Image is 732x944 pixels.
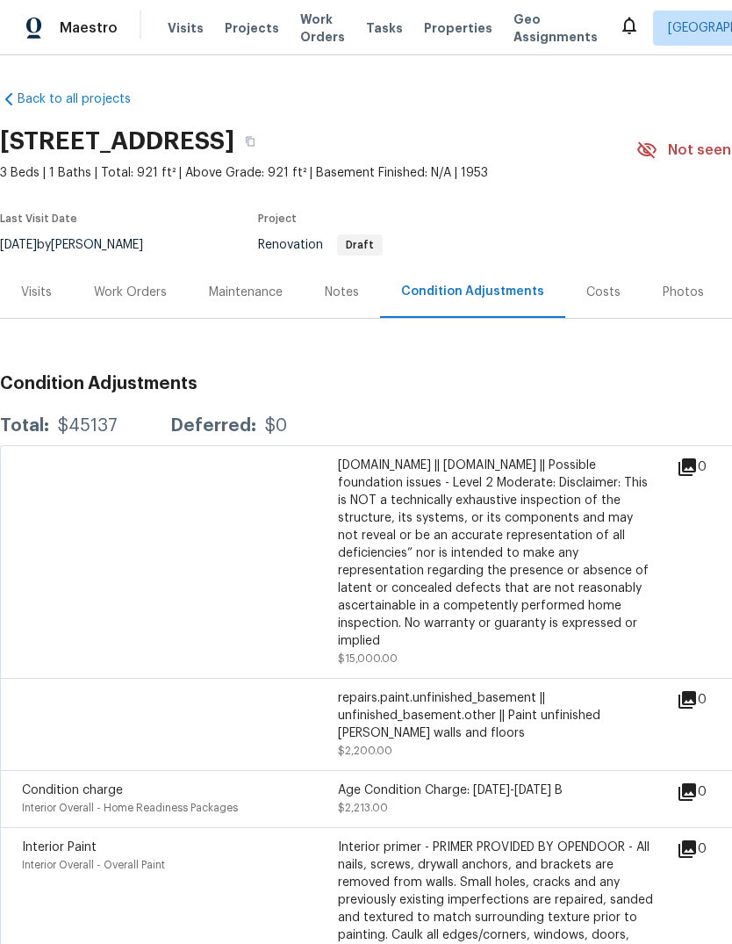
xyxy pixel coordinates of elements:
span: Projects [225,19,279,37]
button: Copy Address [234,126,266,157]
span: Geo Assignments [513,11,598,46]
div: $45137 [58,417,118,435]
span: Condition charge [22,784,123,796]
span: Work Orders [300,11,345,46]
span: Renovation [258,239,383,251]
span: Properties [424,19,492,37]
div: repairs.paint.unfinished_basement || unfinished_basement.other || Paint unfinished [PERSON_NAME] ... [338,689,654,742]
span: Interior Overall - Overall Paint [22,860,165,870]
div: Work Orders [94,284,167,301]
span: $2,213.00 [338,803,388,813]
div: Maintenance [209,284,283,301]
div: Notes [325,284,359,301]
span: Interior Overall - Home Readiness Packages [22,803,238,813]
span: Project [258,213,297,224]
span: $15,000.00 [338,653,398,664]
span: Tasks [366,22,403,34]
div: Deferred: [170,417,256,435]
div: $0 [265,417,287,435]
div: Photos [663,284,704,301]
div: Condition Adjustments [401,283,544,300]
span: $2,200.00 [338,746,392,756]
span: Interior Paint [22,841,97,854]
span: Maestro [60,19,118,37]
div: Visits [21,284,52,301]
div: Costs [586,284,621,301]
div: Age Condition Charge: [DATE]-[DATE] B [338,782,654,799]
span: Draft [339,240,381,250]
span: Visits [168,19,204,37]
div: [DOMAIN_NAME] || [DOMAIN_NAME] || Possible foundation issues - Level 2 Moderate: Disclaimer: This... [338,457,654,650]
